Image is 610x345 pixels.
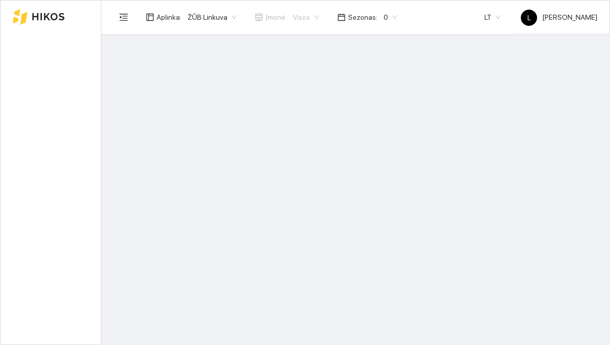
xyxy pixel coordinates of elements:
span: layout [146,13,154,21]
span: [PERSON_NAME] [521,13,597,21]
span: calendar [337,13,346,21]
span: Sezonas : [348,12,377,23]
span: shop [255,13,263,21]
span: 0 [384,10,397,25]
span: Įmonė : [265,12,287,23]
span: L [527,10,531,26]
span: Aplinka : [157,12,181,23]
span: Visos [293,10,319,25]
span: menu-fold [119,13,128,22]
span: LT [484,10,501,25]
span: ŽŪB Linkuva [187,10,237,25]
button: menu-fold [113,7,134,27]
